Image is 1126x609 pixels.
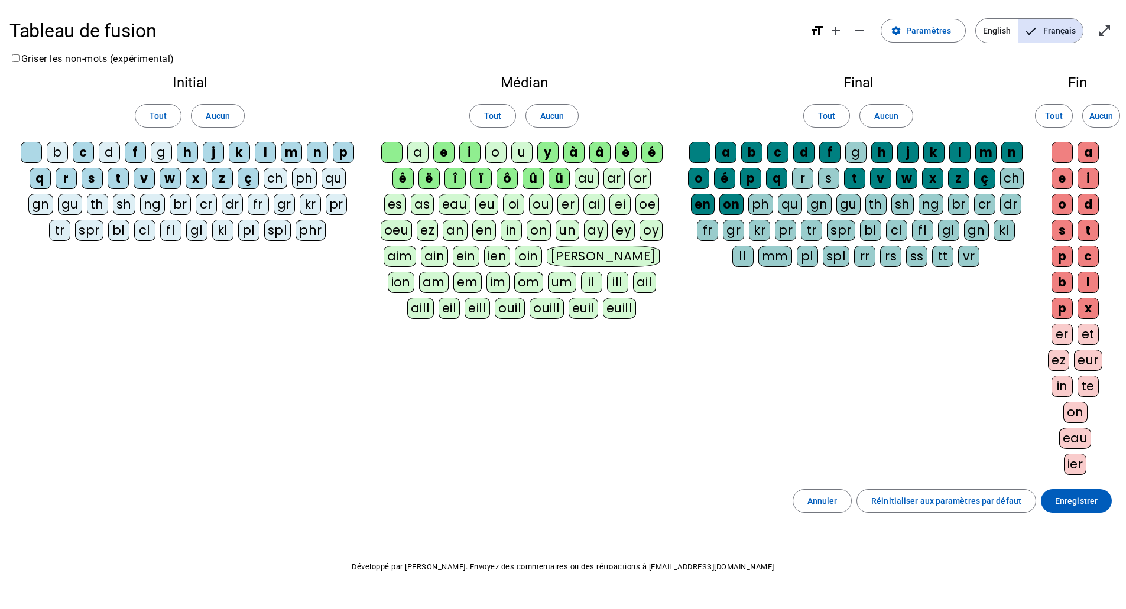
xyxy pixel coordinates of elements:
div: ü [549,168,570,189]
div: w [160,168,181,189]
div: bl [108,220,129,241]
div: ar [603,168,625,189]
div: t [1078,220,1099,241]
div: r [792,168,813,189]
div: d [99,142,120,163]
div: ei [609,194,631,215]
div: pl [238,220,259,241]
div: p [333,142,354,163]
div: sh [113,194,135,215]
div: gl [938,220,959,241]
div: gn [964,220,989,241]
div: er [1052,324,1073,345]
div: pr [775,220,796,241]
div: û [523,168,544,189]
input: Griser les non-mots (expérimental) [12,54,20,62]
span: Tout [484,109,501,123]
div: m [975,142,997,163]
div: b [1052,272,1073,293]
button: Aucun [1082,104,1120,128]
div: ill [607,272,628,293]
div: ail [633,272,656,293]
div: c [73,142,94,163]
div: em [453,272,482,293]
div: o [485,142,507,163]
button: Enregistrer [1041,489,1112,513]
div: i [1078,168,1099,189]
div: ey [612,220,635,241]
button: Tout [1035,104,1073,128]
div: in [501,220,522,241]
div: q [766,168,787,189]
span: Réinitialiser aux paramètres par défaut [871,494,1021,508]
div: euill [603,298,636,319]
div: b [741,142,762,163]
div: er [557,194,579,215]
div: é [714,168,735,189]
button: Aucun [525,104,579,128]
button: Entrer en plein écran [1093,19,1117,43]
div: eil [439,298,460,319]
div: pl [797,246,818,267]
button: Tout [469,104,516,128]
div: fl [160,220,181,241]
p: Développé par [PERSON_NAME]. Envoyez des commentaires ou des rétroactions à [EMAIL_ADDRESS][DOMAI... [9,560,1117,574]
div: l [949,142,971,163]
div: rs [880,246,901,267]
div: a [1078,142,1099,163]
div: x [922,168,943,189]
mat-icon: add [829,24,843,38]
div: oi [503,194,524,215]
label: Griser les non-mots (expérimental) [9,53,174,64]
div: dr [222,194,243,215]
span: Aucun [206,109,229,123]
div: ç [238,168,259,189]
div: qu [778,194,802,215]
div: cl [886,220,907,241]
div: kl [212,220,233,241]
div: ouil [495,298,525,319]
div: î [444,168,466,189]
div: r [56,168,77,189]
div: sh [891,194,914,215]
div: gu [836,194,861,215]
div: s [818,168,839,189]
div: um [548,272,576,293]
span: Aucun [874,109,898,123]
div: ss [906,246,927,267]
div: e [433,142,455,163]
div: o [688,168,709,189]
div: br [170,194,191,215]
h2: Final [687,76,1029,90]
div: gn [807,194,832,215]
div: te [1078,376,1099,397]
div: n [307,142,328,163]
div: on [1063,402,1088,423]
div: oy [640,220,663,241]
div: u [511,142,533,163]
div: eu [475,194,498,215]
button: Tout [135,104,181,128]
div: or [629,168,651,189]
div: t [844,168,865,189]
div: ph [292,168,317,189]
div: p [1052,246,1073,267]
div: fr [248,194,269,215]
div: spl [264,220,291,241]
div: n [1001,142,1023,163]
div: ez [1048,350,1069,371]
div: w [896,168,917,189]
div: m [281,142,302,163]
div: ng [140,194,165,215]
div: om [514,272,543,293]
div: e [1052,168,1073,189]
div: oe [635,194,659,215]
div: en [472,220,496,241]
div: i [459,142,481,163]
div: th [865,194,887,215]
div: euil [569,298,598,319]
div: a [407,142,429,163]
button: Aucun [859,104,913,128]
div: dr [1000,194,1021,215]
div: en [691,194,715,215]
